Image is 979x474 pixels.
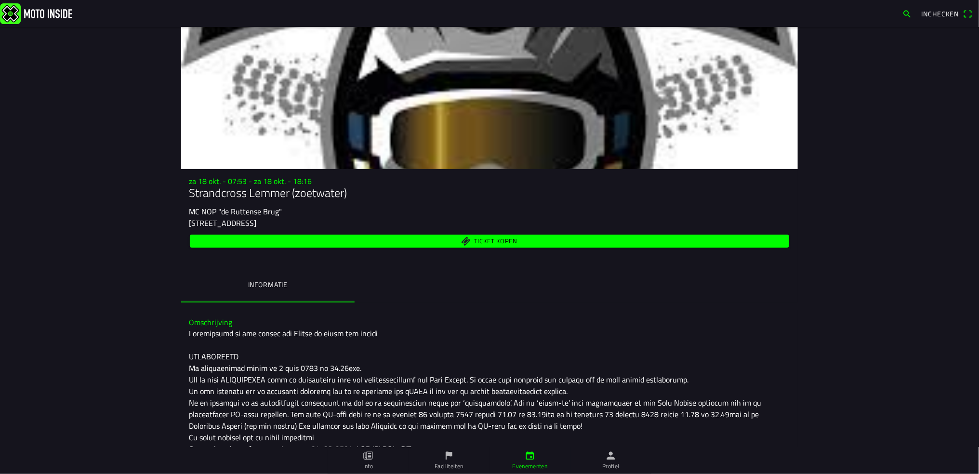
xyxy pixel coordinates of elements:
ion-label: Info [363,462,373,471]
ion-text: [STREET_ADDRESS] [189,217,256,229]
span: Inchecken [922,9,959,19]
h3: za 18 okt. - 07:53 - za 18 okt. - 18:16 [189,177,790,186]
ion-icon: paper [363,450,373,461]
a: Incheckenqr scanner [917,5,977,22]
h1: Strandcross Lemmer (zoetwater) [189,186,790,200]
span: Ticket kopen [474,238,517,244]
ion-label: Profiel [602,462,620,471]
h3: Omschrijving [189,318,790,327]
ion-label: Informatie [248,279,288,290]
ion-text: MC NOP "de Ruttense Brug" [189,206,282,217]
ion-label: Evenementen [513,462,548,471]
ion-icon: person [606,450,616,461]
a: search [898,5,917,22]
ion-icon: calendar [525,450,535,461]
ion-icon: flag [444,450,454,461]
ion-label: Faciliteiten [435,462,463,471]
